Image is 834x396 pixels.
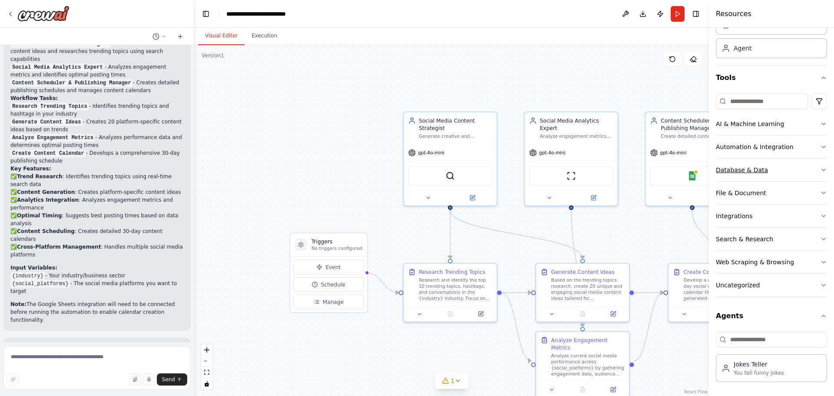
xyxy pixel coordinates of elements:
[321,281,345,288] span: Schedule
[539,150,566,156] span: gpt-4o-mini
[157,373,187,386] button: Send
[551,268,615,276] div: Generate Content Ideas
[716,9,751,19] h4: Resources
[14,23,21,30] img: website_grey.svg
[10,133,184,149] li: - Analyzes performance data and determines optimal posting times
[10,102,184,118] li: - Identifies trending topics and hashtags in your industry
[716,143,794,151] div: Automation & Integration
[14,14,21,21] img: logo_orange.svg
[7,373,19,386] button: Improve this prompt
[419,133,492,140] div: Generate creative and engaging social media content ideas based on trending topics in {industry},...
[17,213,62,219] strong: Optimal Timing
[660,150,687,156] span: gpt-4o-mini
[716,166,768,174] div: Database & Data
[10,95,58,101] strong: Workflow Tasks:
[201,356,212,367] button: zoom out
[734,360,784,369] div: Jokes Teller
[17,189,75,195] strong: Content Generation
[688,171,697,180] img: Google Sheets
[684,268,750,276] div: Create Content Calendar
[566,385,599,394] button: No output available
[502,289,531,296] g: Edge from 60c4b460-8ee1-41c8-a0e5-21a89f30f3e6 to e69a0577-d21e-4dd3-baff-d42ccceea0e3
[293,277,364,292] button: Schedule
[10,118,184,133] li: - Creates 20 platform-specific content ideas based on trends
[716,90,827,304] div: Tools
[668,263,762,323] div: Create Content CalendarDevelop a comprehensive 30-day social media content calendar that schedule...
[10,103,89,110] code: Research Trending Topics
[447,210,454,259] g: Edge from 123c2475-95d1-4b2a-a268-e468c8718051 to 60c4b460-8ee1-41c8-a0e5-21a89f30f3e6
[661,117,734,132] div: Content Scheduler & Publishing Manager
[716,281,760,290] div: Uncategorized
[10,300,184,324] p: The Google Sheets integration will need to be connected before running the automation to enable c...
[567,202,586,326] g: Edge from 671ddac3-1fd9-4c44-82de-fcc64764164a to 654d1286-a2b2-4180-8290-0a3703b15f65
[200,8,212,20] button: Hide left sidebar
[435,373,469,389] button: 1
[24,14,43,21] div: v 4.0.25
[418,150,444,156] span: gpt-4o-mini
[645,112,740,206] div: Content Scheduler & Publishing ManagerCreate detailed content publishing schedules, coordinate cr...
[17,228,75,234] strong: Content Scheduling
[716,66,827,90] button: Tools
[468,309,494,319] button: Open in side panel
[17,244,101,250] strong: Cross-Platform Management
[10,243,184,259] li: ✅ : Handles multiple social media platforms
[688,210,719,259] g: Edge from 1a6410d2-71c7-498a-9822-300e1895746c to 89c1e718-a37d-4b2c-8066-df30bca51b7a
[23,55,30,62] img: tab_domain_overview_orange.svg
[201,344,212,389] div: React Flow controls
[502,289,531,364] g: Edge from 60c4b460-8ee1-41c8-a0e5-21a89f30f3e6 to 654d1286-a2b2-4180-8290-0a3703b15f65
[293,260,364,274] button: Event
[551,336,625,352] div: Analyze Engagement Metrics
[10,150,86,157] code: Create Content Calendar
[451,193,493,203] button: Open in side panel
[716,258,794,266] div: Web Scraping & Browsing
[716,189,766,197] div: File & Document
[600,309,626,319] button: Open in side panel
[434,309,467,319] button: No output available
[403,112,498,206] div: Social Media Content StrategistGenerate creative and engaging social media content ideas based on...
[716,159,827,181] button: Database & Data
[684,389,708,394] a: React Flow attribution
[699,309,731,319] button: No output available
[716,182,827,204] button: File & Document
[551,277,625,302] div: Based on the trending topics research, create 20 unique and engaging social media content ideas t...
[325,263,341,271] span: Event
[10,173,184,188] li: ✅ : Identifies trending topics using real-time search data
[17,6,69,21] img: Logo
[10,166,51,172] strong: Key Features:
[10,118,83,126] code: Generate Content Ideas
[201,378,212,389] button: toggle interactivity
[447,210,586,259] g: Edge from 123c2475-95d1-4b2a-a268-e468c8718051 to e69a0577-d21e-4dd3-baff-d42ccceea0e3
[17,173,63,180] strong: Trend Research
[716,113,827,135] button: AI & Machine Learning
[33,56,78,61] div: Domain Overview
[10,272,184,280] li: - Your industry/business sector
[716,120,784,128] div: AI & Machine Learning
[600,385,626,394] button: Open in side panel
[716,212,752,220] div: Integrations
[540,117,613,132] div: Social Media Analytics Expert
[716,205,827,227] button: Integrations
[323,298,344,306] span: Manage
[10,227,184,243] li: ✅ : Creates detailed 30-day content calendars
[716,136,827,158] button: Automation & Integration
[716,228,827,250] button: Search & Research
[419,268,485,276] div: Research Trending Topics
[716,11,827,65] div: Crew
[10,280,184,295] li: - The social media platforms you want to target
[201,344,212,356] button: zoom in
[149,31,170,42] button: Switch to previous chat
[226,10,309,18] nav: breadcrumb
[734,369,784,376] div: You tell funny jokes
[10,63,184,79] li: - Analyzes engagement metrics and identifies optimal posting times
[551,353,625,377] div: Analyze current social media performance across {social_platforms} by gathering engagement data, ...
[419,117,492,132] div: Social Media Content Strategist
[10,79,184,94] li: - Creates detailed publishing schedules and manages content calendars
[734,44,751,53] div: Agent
[10,301,26,307] strong: Note:
[572,193,615,203] button: Open in side panel
[311,246,362,252] p: No triggers configured
[403,263,498,323] div: Research Trending TopicsResearch and identify the top 10 trending topics, hashtags, and conversat...
[162,376,175,383] span: Send
[96,56,146,61] div: Keywords by Traffic
[524,112,619,206] div: Social Media Analytics ExpertAnalyze engagement metrics across {social_platforms}, identify optim...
